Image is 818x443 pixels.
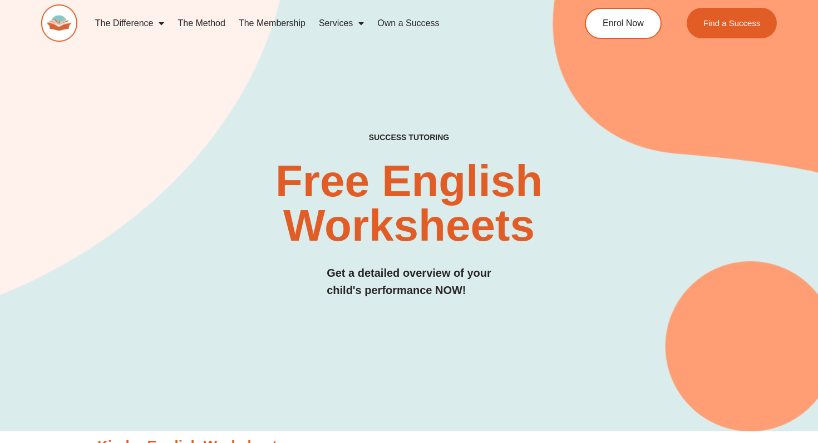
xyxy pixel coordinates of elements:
h4: SUCCESS TUTORING​ [300,133,518,142]
a: Services [312,11,371,36]
span: Find a Success [703,19,761,27]
a: Own a Success [371,11,446,36]
a: The Difference [88,11,171,36]
a: The Membership [232,11,312,36]
a: The Method [171,11,231,36]
a: Find a Success [687,8,777,38]
nav: Menu [88,11,543,36]
h3: Get a detailed overview of your child's performance NOW! [327,265,491,299]
a: Enrol Now [585,8,662,39]
span: Enrol Now [603,19,644,28]
h2: Free English Worksheets​ [166,159,652,248]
